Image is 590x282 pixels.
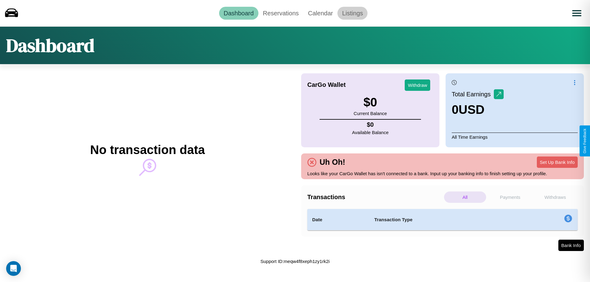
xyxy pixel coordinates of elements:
button: Bank Info [558,240,584,251]
h1: Dashboard [6,33,94,58]
h4: $ 0 [352,121,389,128]
a: Calendar [303,7,337,20]
h4: Transaction Type [374,216,514,223]
a: Dashboard [219,7,258,20]
div: Give Feedback [583,129,587,153]
button: Open menu [568,5,585,22]
p: All [444,191,486,203]
p: Available Balance [352,128,389,137]
p: All Time Earnings [452,133,578,141]
table: simple table [307,209,578,230]
a: Reservations [258,7,304,20]
h2: No transaction data [90,143,205,157]
div: Open Intercom Messenger [6,261,21,276]
h3: $ 0 [354,95,387,109]
a: Listings [337,7,368,20]
p: Withdraws [534,191,576,203]
p: Current Balance [354,109,387,118]
h4: Date [312,216,364,223]
h4: Uh Oh! [317,158,348,167]
p: Support ID: meqw4f8xeph1zy1rk2i [260,257,329,265]
button: Set Up Bank Info [537,156,578,168]
p: Total Earnings [452,89,494,100]
h4: Transactions [307,194,442,201]
h3: 0 USD [452,103,504,117]
p: Looks like your CarGo Wallet has isn't connected to a bank. Input up your banking info to finish ... [307,169,578,178]
p: Payments [489,191,531,203]
h4: CarGo Wallet [307,81,346,88]
button: Withdraw [405,79,430,91]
